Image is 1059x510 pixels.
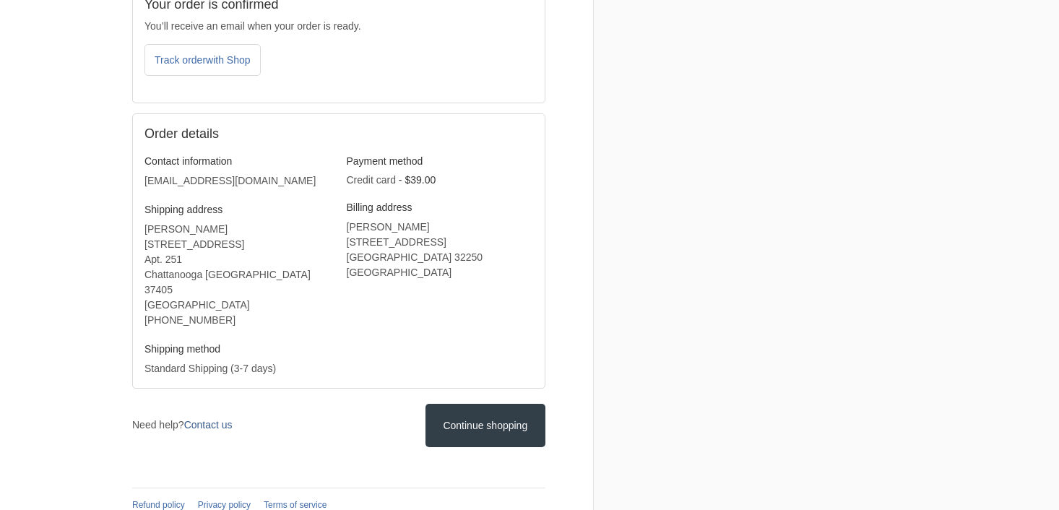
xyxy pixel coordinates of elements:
a: Contact us [184,419,233,431]
bdo: [EMAIL_ADDRESS][DOMAIN_NAME] [144,175,316,186]
p: You’ll receive an email when your order is ready. [144,19,533,34]
button: Track orderwith Shop [144,44,261,76]
span: with Shop [206,54,250,66]
h2: Order details [144,126,339,142]
h3: Shipping address [144,203,332,216]
span: Continue shopping [443,420,527,431]
h3: Payment method [347,155,534,168]
p: Standard Shipping (3-7 days) [144,361,332,376]
a: Privacy policy [198,500,251,510]
h3: Shipping method [144,342,332,355]
a: Refund policy [132,500,185,510]
address: [PERSON_NAME] [STREET_ADDRESS] [GEOGRAPHIC_DATA] 32250 [GEOGRAPHIC_DATA] [347,220,534,280]
span: - $39.00 [399,174,436,186]
p: Need help? [132,418,233,433]
address: [PERSON_NAME] [STREET_ADDRESS] Apt. 251 Chattanooga [GEOGRAPHIC_DATA] 37405 [GEOGRAPHIC_DATA] ‎[P... [144,222,332,328]
a: Continue shopping [425,404,545,446]
span: Track order [155,54,251,66]
h3: Billing address [347,201,534,214]
a: Terms of service [264,500,327,510]
span: Credit card [347,174,396,186]
h3: Contact information [144,155,332,168]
